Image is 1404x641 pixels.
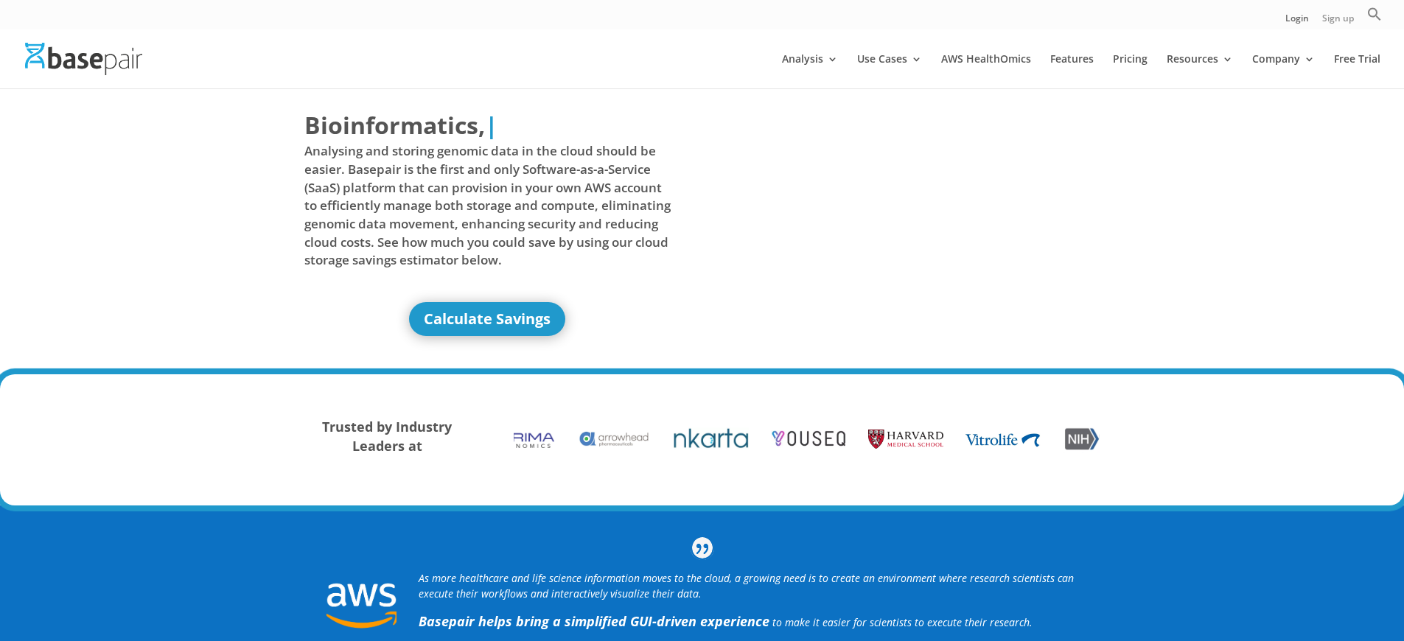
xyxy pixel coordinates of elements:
[322,418,452,455] strong: Trusted by Industry Leaders at
[419,571,1074,600] i: As more healthcare and life science information moves to the cloud, a growing need is to create a...
[1367,7,1382,21] svg: Search
[1322,14,1354,29] a: Sign up
[485,109,498,141] span: |
[1334,54,1380,88] a: Free Trial
[1252,54,1315,88] a: Company
[419,612,769,630] strong: Basepair helps bring a simplified GUI-driven experience
[772,615,1033,629] span: to make it easier for scientists to execute their research.
[304,108,485,142] span: Bioinformatics,
[1167,54,1233,88] a: Resources
[782,54,838,88] a: Analysis
[857,54,922,88] a: Use Cases
[1285,14,1309,29] a: Login
[25,43,142,74] img: Basepair
[941,54,1031,88] a: AWS HealthOmics
[409,302,565,336] a: Calculate Savings
[304,142,671,269] span: Analysing and storing genomic data in the cloud should be easier. Basepair is the first and only ...
[1113,54,1148,88] a: Pricing
[1050,54,1094,88] a: Features
[713,108,1080,315] iframe: Basepair - NGS Analysis Simplified
[1367,7,1382,29] a: Search Icon Link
